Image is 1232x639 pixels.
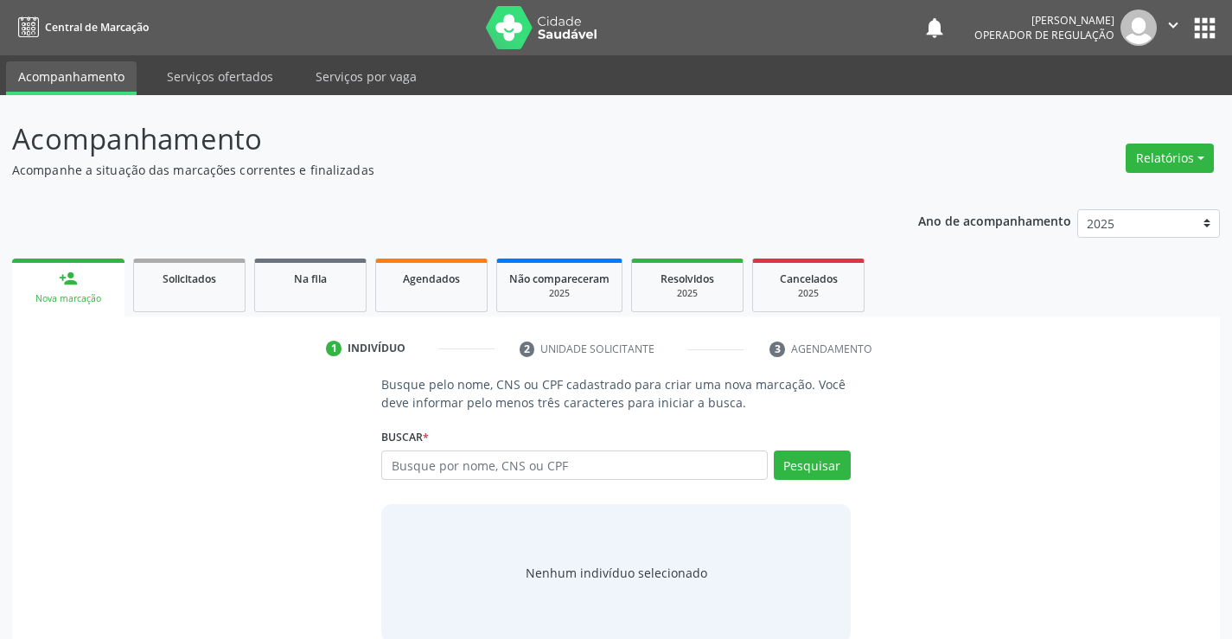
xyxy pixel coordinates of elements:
[326,341,342,356] div: 1
[12,161,858,179] p: Acompanhe a situação das marcações correntes e finalizadas
[1120,10,1157,46] img: img
[509,272,610,286] span: Não compareceram
[1190,13,1220,43] button: apps
[381,450,767,480] input: Busque por nome, CNS ou CPF
[59,269,78,288] div: person_add
[526,564,707,582] div: Nenhum indivíduo selecionado
[163,272,216,286] span: Solicitados
[922,16,947,40] button: notifications
[974,28,1114,42] span: Operador de regulação
[661,272,714,286] span: Resolvidos
[45,20,149,35] span: Central de Marcação
[6,61,137,95] a: Acompanhamento
[644,287,731,300] div: 2025
[974,13,1114,28] div: [PERSON_NAME]
[294,272,327,286] span: Na fila
[774,450,851,480] button: Pesquisar
[509,287,610,300] div: 2025
[303,61,429,92] a: Serviços por vaga
[348,341,405,356] div: Indivíduo
[918,209,1071,231] p: Ano de acompanhamento
[1157,10,1190,46] button: 
[403,272,460,286] span: Agendados
[381,375,850,412] p: Busque pelo nome, CNS ou CPF cadastrado para criar uma nova marcação. Você deve informar pelo men...
[780,272,838,286] span: Cancelados
[12,13,149,42] a: Central de Marcação
[765,287,852,300] div: 2025
[1164,16,1183,35] i: 
[12,118,858,161] p: Acompanhamento
[155,61,285,92] a: Serviços ofertados
[381,424,429,450] label: Buscar
[1126,144,1214,173] button: Relatórios
[24,292,112,305] div: Nova marcação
